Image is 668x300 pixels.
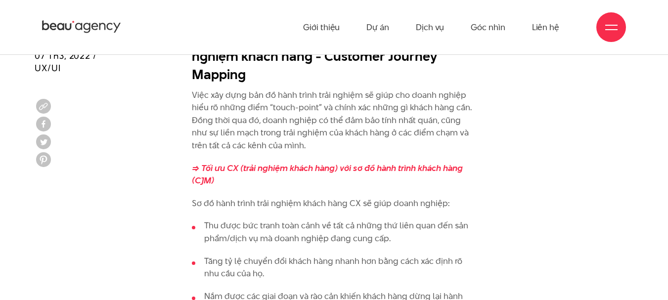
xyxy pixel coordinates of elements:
li: Tăng tỷ lệ chuyển đổi khách hàng nhanh hơn bằng cách xác định rõ nhu cầu của họ. [192,255,477,280]
p: Sơ đồ hành trình trải nghiệm khách hàng CX sẽ giúp doanh nghiệp: [192,197,477,210]
h2: Tầm quan trọng của Sơ đồ hành trình trải nghiệm khách hàng - Customer Journey Mapping [192,28,477,84]
p: Việc xây dựng bản đồ hành trình trải nghiệm sẽ giúp cho doanh nghiệp hiểu rõ những điểm “touch-po... [192,89,477,152]
a: => Tối ưu CX (trải nghiệm khách hàng) với sơ đồ hành trình khách hàng (CJM) [192,162,463,187]
li: Thu được bức tranh toàn cảnh về tất cả những thứ liên quan đến sản phẩm/dịch vụ mà doanh nghiệp đ... [192,219,477,245]
span: 07 Th3, 2022 / UX/UI [35,49,97,74]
